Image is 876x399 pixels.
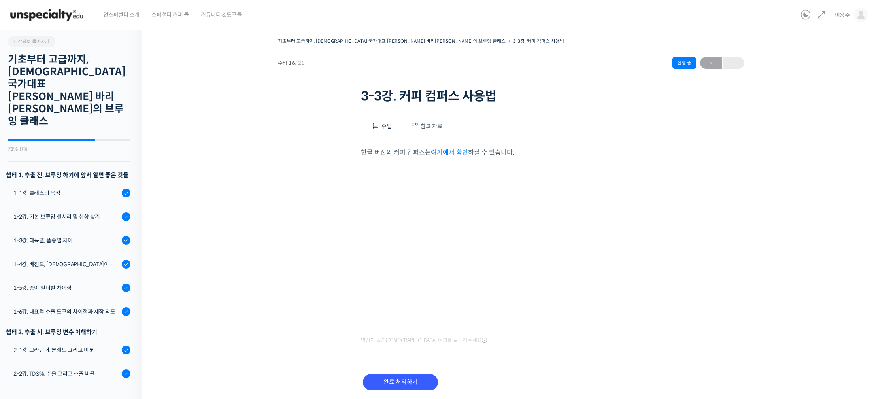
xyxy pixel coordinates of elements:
[513,38,564,44] a: 3-3강. 커피 컴퍼스 사용법
[363,374,438,390] input: 완료 처리하기
[700,58,722,68] span: ←
[672,57,696,69] div: 진행 중
[700,57,722,69] a: ←이전
[361,147,661,158] p: 한글 버전의 커피 컴퍼스는 하실 수 있습니다.
[8,36,55,47] a: 강의로 돌아가기
[295,60,304,66] span: / 21
[13,369,119,378] div: 2-2강. TDS%, 수율 그리고 추출 비율
[8,147,130,151] div: 71% 진행
[13,212,119,221] div: 1-2강. 기본 브루잉 센서리 및 취향 찾기
[278,61,304,66] span: 수업 16
[381,123,392,130] span: 수업
[8,53,130,127] h2: 기초부터 고급까지, [DEMOGRAPHIC_DATA] 국가대표 [PERSON_NAME] 바리[PERSON_NAME]의 브루잉 클래스
[6,327,130,337] div: 챕터 2. 추출 시: 브루잉 변수 이해하기
[278,38,506,44] a: 기초부터 고급까지, [DEMOGRAPHIC_DATA] 국가대표 [PERSON_NAME] 바리[PERSON_NAME]의 브루잉 클래스
[13,260,119,269] div: 1-4강. 배전도, [DEMOGRAPHIC_DATA]이 미치는 영향
[13,189,119,197] div: 1-1강. 클래스의 목적
[13,284,119,292] div: 1-5강. 종이 필터별 차이점
[13,307,119,316] div: 1-6강. 대표적 추출 도구의 차이점과 제작 의도
[6,170,130,180] h3: 챕터 1. 추출 전: 브루잉 하기에 앞서 알면 좋은 것들
[361,89,661,104] h1: 3-3강. 커피 컴퍼스 사용법
[13,346,119,354] div: 2-1강. 그라인더, 분쇄도 그리고 미분
[421,123,442,130] span: 참고 자료
[431,148,468,157] a: 여기에서 확인
[13,236,119,245] div: 1-3강. 대륙별, 품종별 차이
[12,38,49,44] span: 강의로 돌아가기
[361,337,487,344] span: 영상이 끊기[DEMOGRAPHIC_DATA] 여기를 클릭해주세요
[835,11,850,19] span: 이용주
